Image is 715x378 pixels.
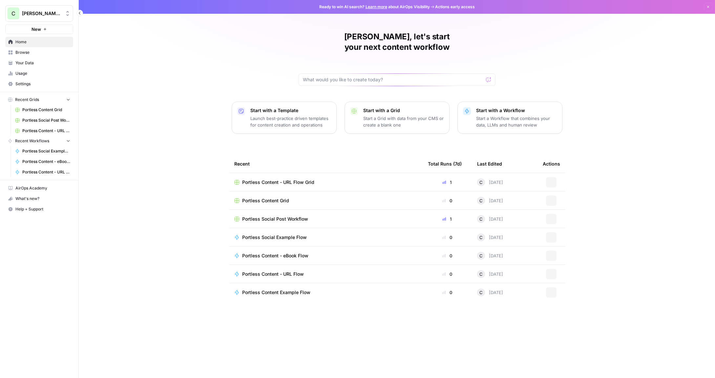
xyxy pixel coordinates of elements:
[345,102,450,134] button: Start with a GridStart a Grid with data from your CMS or create a blank one
[476,115,557,128] p: Start a Workflow that combines your data, LLMs and human review
[319,4,430,10] span: Ready to win AI search? about AirOps Visibility
[428,155,462,173] div: Total Runs (7d)
[234,216,417,222] a: Portless Social Post Workflow
[234,197,417,204] a: Portless Content Grid
[12,146,73,156] a: Portless Social Example Flow
[5,58,73,68] a: Your Data
[5,68,73,79] a: Usage
[22,107,70,113] span: Portless Content Grid
[5,5,73,22] button: Workspace: Chris's Workspace
[234,289,417,296] a: Portless Content Example Flow
[234,252,417,259] a: Portless Content - eBook Flow
[242,197,289,204] span: Portless Content Grid
[250,107,331,114] p: Start with a Template
[479,252,483,259] span: C
[5,183,73,193] a: AirOps Academy
[232,102,337,134] button: Start with a TemplateLaunch best-practice driven templates for content creation and operations
[5,47,73,58] a: Browse
[15,70,70,76] span: Usage
[12,105,73,115] a: Portless Content Grid
[12,115,73,126] a: Portless Social Post Workflow
[234,179,417,186] a: Portless Content - URL Flow Grid
[15,60,70,66] span: Your Data
[457,102,562,134] button: Start with a WorkflowStart a Workflow that combines your data, LLMs and human review
[15,81,70,87] span: Settings
[22,169,70,175] span: Portless Content - URL Flow
[5,136,73,146] button: Recent Workflows
[22,148,70,154] span: Portless Social Example Flow
[479,179,483,186] span: C
[242,289,310,296] span: Portless Content Example Flow
[242,179,314,186] span: Portless Content - URL Flow Grid
[543,155,560,173] div: Actions
[15,138,49,144] span: Recent Workflows
[22,159,70,165] span: Portless Content - eBook Flow
[479,289,483,296] span: C
[479,271,483,277] span: C
[11,10,15,17] span: C
[22,10,62,17] span: [PERSON_NAME]'s Workspace
[242,252,308,259] span: Portless Content - eBook Flow
[242,234,307,241] span: Portless Social Example Flow
[428,234,467,241] div: 0
[234,155,417,173] div: Recent
[477,215,503,223] div: [DATE]
[477,252,503,260] div: [DATE]
[363,107,444,114] p: Start with a Grid
[12,156,73,167] a: Portless Content - eBook Flow
[428,197,467,204] div: 0
[477,178,503,186] div: [DATE]
[12,167,73,177] a: Portless Content - URL Flow
[428,289,467,296] div: 0
[428,179,467,186] div: 1
[5,37,73,47] a: Home
[15,39,70,45] span: Home
[15,97,39,103] span: Recent Grids
[15,206,70,212] span: Help + Support
[479,197,483,204] span: C
[428,216,467,222] div: 1
[5,95,73,105] button: Recent Grids
[5,193,73,204] button: What's new?
[366,4,387,9] a: Learn more
[479,234,483,241] span: C
[234,271,417,277] a: Portless Content - URL Flow
[476,107,557,114] p: Start with a Workflow
[15,185,70,191] span: AirOps Academy
[477,155,502,173] div: Last Edited
[234,234,417,241] a: Portless Social Example Flow
[363,115,444,128] p: Start a Grid with data from your CMS or create a blank one
[5,204,73,214] button: Help + Support
[242,271,304,277] span: Portless Content - URL Flow
[299,31,495,52] h1: [PERSON_NAME], let's start your next content workflow
[15,50,70,55] span: Browse
[428,252,467,259] div: 0
[22,128,70,134] span: Portless Content - URL Flow Grid
[435,4,475,10] span: Actions early access
[5,24,73,34] button: New
[428,271,467,277] div: 0
[303,76,483,83] input: What would you like to create today?
[477,197,503,205] div: [DATE]
[242,216,308,222] span: Portless Social Post Workflow
[12,126,73,136] a: Portless Content - URL Flow Grid
[479,216,483,222] span: C
[6,194,73,204] div: What's new?
[250,115,331,128] p: Launch best-practice driven templates for content creation and operations
[32,26,41,32] span: New
[477,233,503,241] div: [DATE]
[5,79,73,89] a: Settings
[477,288,503,296] div: [DATE]
[22,117,70,123] span: Portless Social Post Workflow
[477,270,503,278] div: [DATE]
